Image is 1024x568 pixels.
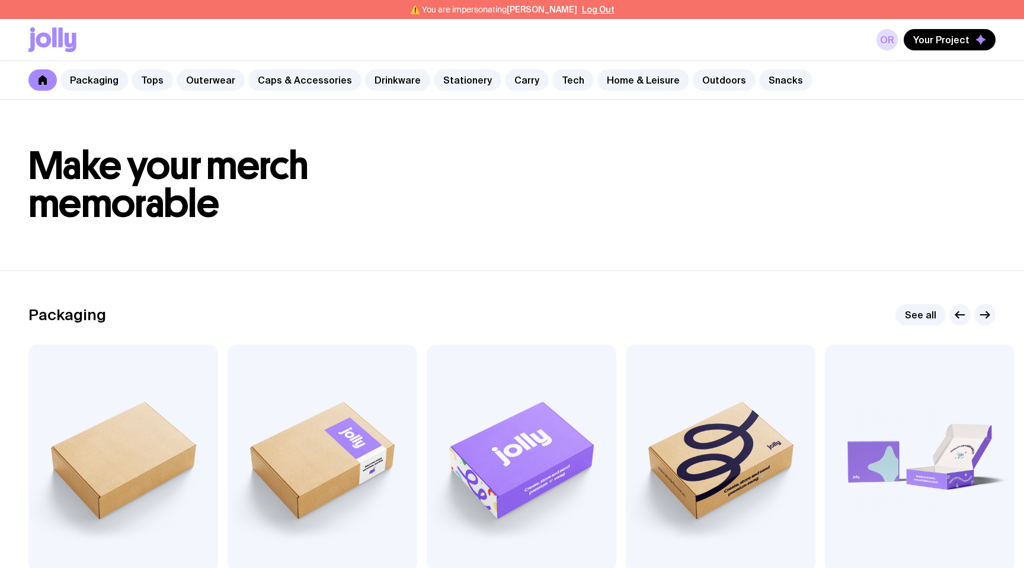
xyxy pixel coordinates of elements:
span: Your Project [913,34,969,46]
a: Tops [132,69,173,91]
a: Tech [552,69,594,91]
a: Caps & Accessories [248,69,361,91]
a: Home & Leisure [597,69,689,91]
span: [PERSON_NAME] [507,5,577,14]
a: See all [895,304,946,326]
a: Drinkware [365,69,430,91]
h2: Packaging [28,306,106,324]
button: Your Project [904,29,996,50]
a: Snacks [759,69,812,91]
a: Stationery [434,69,501,91]
a: OR [876,29,898,50]
a: Outdoors [693,69,756,91]
button: Log Out [582,5,615,14]
span: Make your merch memorable [28,142,309,227]
a: Carry [505,69,549,91]
a: Packaging [60,69,128,91]
a: Outerwear [177,69,245,91]
span: ⚠️ You are impersonating [410,5,577,14]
